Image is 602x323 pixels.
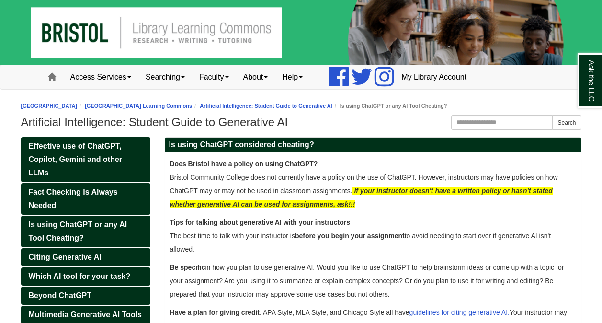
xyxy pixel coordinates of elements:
span: in how you plan to use generative AI. Would you like to use ChatGPT to help brainstorm ideas or c... [170,264,564,298]
h2: Is using ChatGPT considered cheating? [165,138,581,152]
span: Bristol Community College does not currently have a policy on the use of ChatGPT. However, instru... [170,160,558,208]
span: Fact Checking Is Always Needed [29,188,118,209]
a: Beyond ChatGPT [21,287,150,305]
a: Effective use of ChatGPT, Copilot, Gemini and other LLMs [21,137,150,182]
span: The best time to talk with your instructor is to avoid needing to start over if generative AI isn... [170,219,551,253]
span: If your instructor doesn't have a written policy or hasn't stated whether generative AI can be us... [170,187,553,208]
a: Which AI tool for your task? [21,267,150,286]
strong: Tips for talking about generative AI with your instructors [170,219,351,226]
strong: Be specific [170,264,205,271]
a: Is using ChatGPT or any AI Tool Cheating? [21,216,150,247]
a: [GEOGRAPHIC_DATA] Learning Commons [85,103,192,109]
a: About [236,65,275,89]
a: Access Services [63,65,138,89]
a: My Library Account [394,65,474,89]
a: Artificial Intelligence: Student Guide to Generative AI [200,103,332,109]
a: [GEOGRAPHIC_DATA] [21,103,78,109]
span: Which AI tool for your task? [29,272,131,280]
span: Citing Generative AI [29,253,102,261]
a: guidelines for citing generative AI. [409,309,510,316]
strong: Does Bristol have a policy on using ChatGPT? [170,160,318,168]
a: Citing Generative AI [21,248,150,266]
a: Faculty [192,65,236,89]
li: Is using ChatGPT or any AI Tool Cheating? [332,102,447,111]
span: Effective use of ChatGPT, Copilot, Gemini and other LLMs [29,142,123,177]
a: Searching [138,65,192,89]
a: Help [275,65,310,89]
h1: Artificial Intelligence: Student Guide to Generative AI [21,115,581,129]
span: Beyond ChatGPT [29,291,92,300]
span: Is using ChatGPT or any AI Tool Cheating? [29,220,127,242]
strong: Have a plan for giving credit [170,309,260,316]
a: Fact Checking Is Always Needed [21,183,150,215]
span: Multimedia Generative AI Tools [29,311,142,319]
nav: breadcrumb [21,102,581,111]
button: Search [552,115,581,130]
strong: before you begin your assignment [295,232,405,240]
